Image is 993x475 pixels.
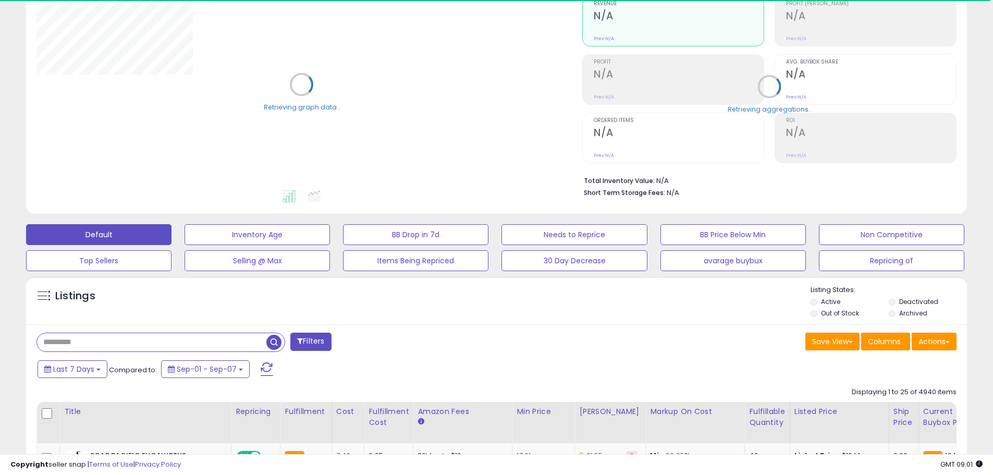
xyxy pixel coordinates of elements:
button: Filters [290,333,331,351]
button: Needs to Reprice [501,224,647,245]
div: Cost [336,406,360,417]
span: Sep-01 - Sep-07 [177,364,237,374]
label: Deactivated [899,297,938,306]
p: Listing States: [811,285,967,295]
div: Retrieving graph data.. [264,102,340,112]
div: seller snap | | [10,460,181,470]
button: Actions [912,333,957,350]
button: Repricing of [819,250,964,271]
strong: Copyright [10,459,48,469]
button: Inventory Age [185,224,330,245]
label: Archived [899,309,927,318]
button: BB Price Below Min [660,224,806,245]
label: Active [821,297,840,306]
label: Out of Stock [821,309,859,318]
div: [PERSON_NAME] [579,406,641,417]
div: Fulfillable Quantity [749,406,785,428]
button: Sep-01 - Sep-07 [161,360,250,378]
button: BB Drop in 7d [343,224,488,245]
button: avarage buybux [660,250,806,271]
span: Columns [868,336,901,347]
div: Fulfillment [285,406,327,417]
button: Items Being Repriced [343,250,488,271]
div: Min Price [517,406,570,417]
button: Save View [805,333,860,350]
div: Amazon Fees [418,406,508,417]
div: Repricing [236,406,276,417]
button: Selling @ Max [185,250,330,271]
a: Privacy Policy [135,459,181,469]
small: Amazon Fees. [418,417,424,427]
h5: Listings [55,289,95,303]
div: Displaying 1 to 25 of 4940 items [852,387,957,397]
span: Compared to: [109,365,157,375]
div: Markup on Cost [650,406,740,417]
button: Default [26,224,171,245]
button: Last 7 Days [38,360,107,378]
button: 30 Day Decrease [501,250,647,271]
span: Last 7 Days [53,364,94,374]
div: Current Buybox Price [923,406,977,428]
button: Top Sellers [26,250,171,271]
button: Columns [861,333,910,350]
div: Ship Price [893,406,914,428]
div: Retrieving aggregations.. [728,104,812,114]
a: Terms of Use [89,459,133,469]
th: The percentage added to the cost of goods (COGS) that forms the calculator for Min & Max prices. [646,402,745,443]
div: Title [64,406,227,417]
div: Fulfillment Cost [369,406,409,428]
div: Listed Price [794,406,885,417]
span: 2025-09-15 09:01 GMT [940,459,983,469]
button: Non Competitive [819,224,964,245]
